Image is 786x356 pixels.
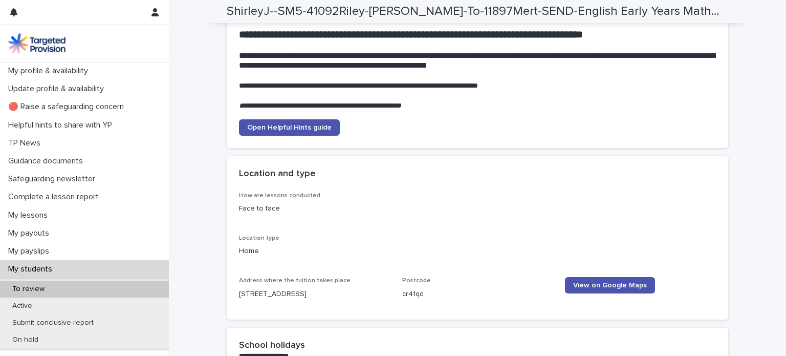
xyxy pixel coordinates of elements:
[8,33,65,54] img: M5nRWzHhSzIhMunXDL62
[4,228,57,238] p: My payouts
[239,203,390,214] p: Face to face
[4,246,57,256] p: My payslips
[4,84,112,94] p: Update profile & availability
[239,169,316,180] h2: Location and type
[239,119,340,136] a: Open Helpful Hints guide
[4,192,107,202] p: Complete a lesson report
[239,289,390,300] p: [STREET_ADDRESS]
[4,336,47,344] p: On hold
[402,289,553,300] p: cr41qd
[247,124,332,131] span: Open Helpful Hints guide
[239,278,351,284] span: Address where the tuition takes place
[4,66,96,76] p: My profile & availability
[402,278,431,284] span: Postcode
[4,102,132,112] p: 🔴 Raise a safeguarding concern
[239,340,305,351] h2: School holidays
[239,246,716,257] p: Home
[4,319,102,327] p: Submit conclusive report
[4,174,103,184] p: Safeguarding newsletter
[4,120,120,130] p: Helpful hints to share with YP
[4,211,56,220] p: My lessons
[239,235,279,241] span: Location type
[4,264,60,274] p: My students
[573,282,647,289] span: View on Google Maps
[4,302,40,310] p: Active
[239,193,320,199] span: How are lessons conducted
[565,277,655,294] a: View on Google Maps
[4,156,91,166] p: Guidance documents
[4,285,53,294] p: To review
[227,4,724,19] h2: ShirleyJ--SM5-41092Riley-David-To-11897Mert-SEND-English Early Years Maths Early Years Educationa...
[4,138,49,148] p: TP News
